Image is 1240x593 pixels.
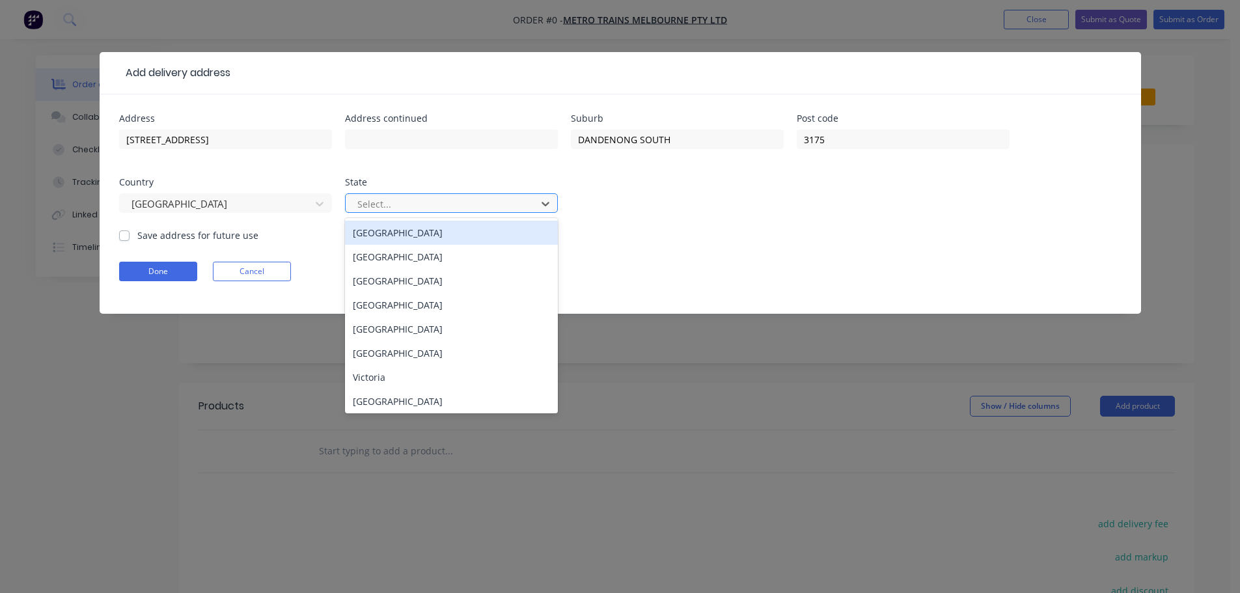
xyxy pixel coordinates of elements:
div: Add delivery address [119,65,230,81]
div: Victoria [345,365,558,389]
div: [GEOGRAPHIC_DATA] [345,269,558,293]
div: [GEOGRAPHIC_DATA] [345,245,558,269]
div: Address continued [345,114,558,123]
label: Save address for future use [137,228,258,242]
div: Address [119,114,332,123]
div: [GEOGRAPHIC_DATA] [345,293,558,317]
button: Done [119,262,197,281]
div: [GEOGRAPHIC_DATA] [345,317,558,341]
div: [GEOGRAPHIC_DATA] [345,341,558,365]
div: [GEOGRAPHIC_DATA] [345,221,558,245]
div: Country [119,178,332,187]
button: Cancel [213,262,291,281]
div: Post code [797,114,1010,123]
div: [GEOGRAPHIC_DATA] [345,389,558,413]
div: Suburb [571,114,784,123]
div: State [345,178,558,187]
